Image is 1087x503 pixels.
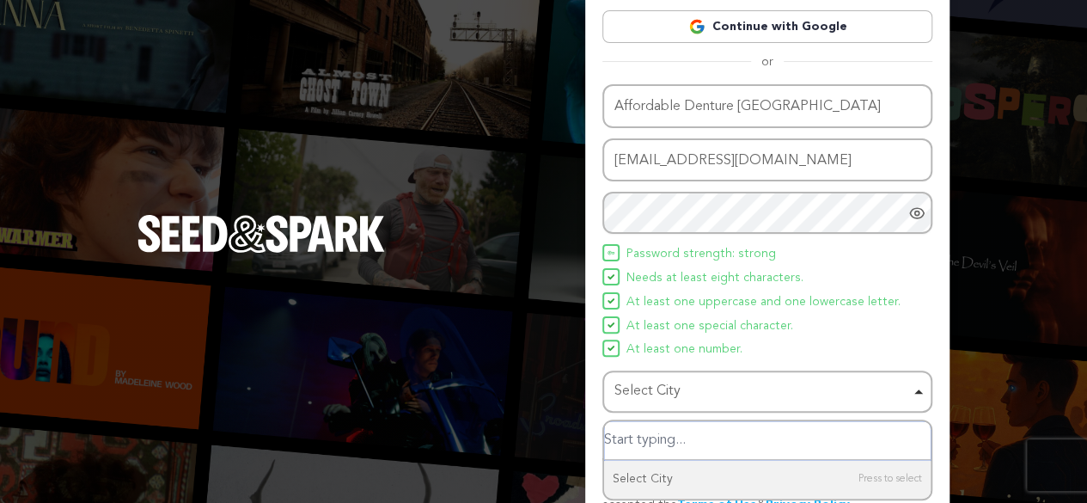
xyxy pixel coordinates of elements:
a: Show password as plain text. Warning: this will display your password on the screen. [908,205,925,222]
img: Seed&Spark Icon [608,298,614,304]
img: Seed&Spark Icon [608,249,614,256]
div: Select City [604,460,931,499]
img: Seed&Spark Icon [608,322,614,328]
a: Continue with Google [602,10,932,43]
span: At least one special character. [626,316,793,337]
span: At least one number. [626,340,742,360]
input: Select City [604,421,931,460]
input: Name [602,84,932,128]
span: Password strength: strong [626,244,776,265]
img: Seed&Spark Logo [137,215,385,253]
img: Seed&Spark Icon [608,273,614,280]
a: Seed&Spark Homepage [137,215,385,287]
span: At least one uppercase and one lowercase letter. [626,292,901,313]
div: Select City [614,379,910,404]
img: Google logo [688,18,705,35]
span: or [751,53,784,71]
img: Seed&Spark Icon [608,345,614,352]
span: Needs at least eight characters. [626,268,803,289]
input: Email address [602,138,932,182]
